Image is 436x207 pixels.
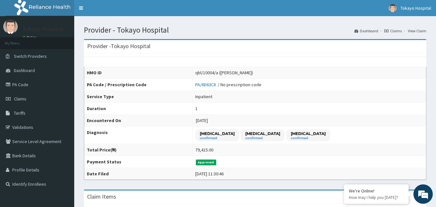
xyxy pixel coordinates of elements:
[195,81,261,88] div: / No prescription code
[195,147,213,153] div: 79,415.00
[195,69,253,76] div: qbl/10004/a ([PERSON_NAME])
[84,115,193,127] th: Encountered On
[349,195,404,200] p: How may I help you today?
[23,35,38,40] a: Online
[7,36,17,45] div: Navigation go back
[291,137,326,140] small: confirmed
[87,43,150,49] h3: Provider - Tokayo Hospital
[196,160,216,165] span: Approved
[389,4,397,12] img: User Image
[195,171,224,177] div: [DATE] 11:30:46
[14,67,35,73] span: Dashboard
[200,137,235,140] small: confirmed
[22,32,36,48] img: d_794563401_company_1708531726252_794563401
[84,168,193,180] th: Date Filed
[84,79,193,91] th: PA Code / Prescription Code
[84,26,426,34] h1: Provider - Tokayo Hospital
[200,131,235,136] p: [MEDICAL_DATA]
[401,5,431,11] span: Tokayo Hospital
[87,194,116,200] h3: Claim Items
[43,36,118,45] div: Chat with us now
[84,67,193,79] th: HMO ID
[245,131,280,136] p: [MEDICAL_DATA]
[384,28,402,34] a: Claims
[196,118,208,123] span: [DATE]
[349,188,404,194] div: We're Online!
[14,96,26,102] span: Claims
[84,127,193,144] th: Diagnosis
[245,137,280,140] small: confirmed
[23,26,64,32] p: Tokayo Hospital
[291,131,326,136] p: [MEDICAL_DATA]
[84,103,193,115] th: Duration
[195,93,212,100] div: Inpatient
[14,53,47,59] span: Switch Providers
[195,82,218,88] a: PA/6D63C8
[84,144,193,156] th: Total Price(₦)
[354,28,378,34] a: Dashboard
[84,156,193,168] th: Payment Status
[3,138,123,161] textarea: Type your message and hit 'Enter'
[37,62,89,128] span: We're online!
[408,28,426,34] a: View Claim
[106,3,121,19] div: Minimize live chat window
[14,110,25,116] span: Tariffs
[195,105,198,112] div: 1
[3,19,18,34] img: User Image
[84,91,193,103] th: Service Type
